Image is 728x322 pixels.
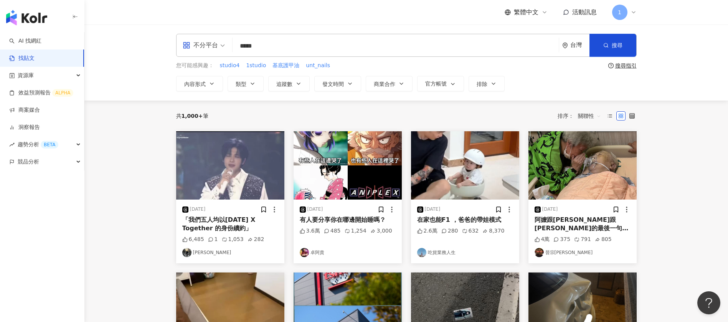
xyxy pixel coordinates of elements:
img: post-image [411,131,519,200]
span: 商業合作 [374,81,395,87]
span: rise [9,142,15,147]
span: 排除 [477,81,487,87]
a: KOL Avatar卓阿貴 [300,248,396,257]
span: 趨勢分析 [18,136,58,153]
a: KOL Avatar晉宗[PERSON_NAME] [535,248,631,257]
div: 282 [248,236,264,243]
a: KOL Avatar吃貨業務人生 [417,248,513,257]
button: 發文時間 [314,76,361,91]
span: 1 [618,8,621,17]
span: 關聯性 [578,110,601,122]
img: KOL Avatar [535,248,544,257]
div: 1,254 [345,227,366,235]
div: 632 [462,227,479,235]
div: 8,370 [482,227,504,235]
div: [DATE] [425,206,441,213]
img: post-image [176,131,284,200]
button: 基底護甲油 [272,61,300,70]
span: 競品分析 [18,153,39,170]
div: 搜尋指引 [615,63,637,69]
a: KOL Avatar[PERSON_NAME] [182,248,278,257]
a: 效益預測報告ALPHA [9,89,73,97]
div: 1 [208,236,218,243]
span: 基底護甲油 [272,62,299,69]
span: unt_nails [306,62,330,69]
div: 不分平台 [183,39,218,51]
span: 1studio [246,62,266,69]
div: 1,053 [222,236,244,243]
div: 共 筆 [176,113,208,119]
button: studio4 [220,61,240,70]
div: 在家也能F1 ，爸爸的帶娃模式 [417,216,513,224]
button: 內容形式 [176,76,223,91]
span: 資源庫 [18,67,34,84]
img: KOL Avatar [182,248,191,257]
div: [DATE] [542,206,558,213]
span: 內容形式 [184,81,206,87]
div: 有人要分享你在哪邊開始睡嗎？ [300,216,396,224]
div: 3,000 [370,227,392,235]
span: appstore [183,41,190,49]
button: 官方帳號 [417,76,464,91]
div: 排序： [558,110,605,122]
img: KOL Avatar [417,248,426,257]
div: 2.6萬 [417,227,437,235]
div: 台灣 [570,42,589,48]
div: 485 [324,227,341,235]
span: environment [562,43,568,48]
button: 商業合作 [366,76,413,91]
span: 繁體中文 [514,8,538,17]
img: post-image [294,131,402,200]
div: [DATE] [307,206,323,213]
button: 搜尋 [589,34,636,57]
span: 活動訊息 [572,8,597,16]
span: 您可能感興趣： [176,62,214,69]
span: 搜尋 [612,42,622,48]
div: 791 [574,236,591,243]
button: 追蹤數 [268,76,310,91]
span: 類型 [236,81,246,87]
div: 4萬 [535,236,550,243]
a: 商案媒合 [9,106,40,114]
iframe: Help Scout Beacon - Open [697,291,720,314]
a: 洞察報告 [9,124,40,131]
div: BETA [41,141,58,149]
button: 排除 [469,76,505,91]
div: 3.6萬 [300,227,320,235]
a: searchAI 找網紅 [9,37,41,45]
img: KOL Avatar [300,248,309,257]
button: 類型 [228,76,264,91]
span: 官方帳號 [425,81,447,87]
span: studio4 [220,62,240,69]
div: 6,485 [182,236,204,243]
div: 375 [553,236,570,243]
span: 發文時間 [322,81,344,87]
img: logo [6,10,47,25]
span: 1,000+ [182,113,203,119]
div: [DATE] [190,206,206,213]
button: 1studio [246,61,266,70]
button: unt_nails [305,61,330,70]
span: 追蹤數 [276,81,292,87]
div: 阿嬤跟[PERSON_NAME]跟[PERSON_NAME]的最後一句話 ：我會愛你一輩子 . . 阿公畢業快樂🎓 我以後還要當你的孫子ㄛ 你是最棒的阿公↖(^ω^)↗ [535,216,631,233]
span: question-circle [608,63,614,68]
div: 805 [595,236,612,243]
a: 找貼文 [9,54,35,62]
div: 280 [441,227,458,235]
div: 「我們五人均以[DATE] X Together 的身份續約」 [182,216,278,233]
img: post-image [528,131,637,200]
